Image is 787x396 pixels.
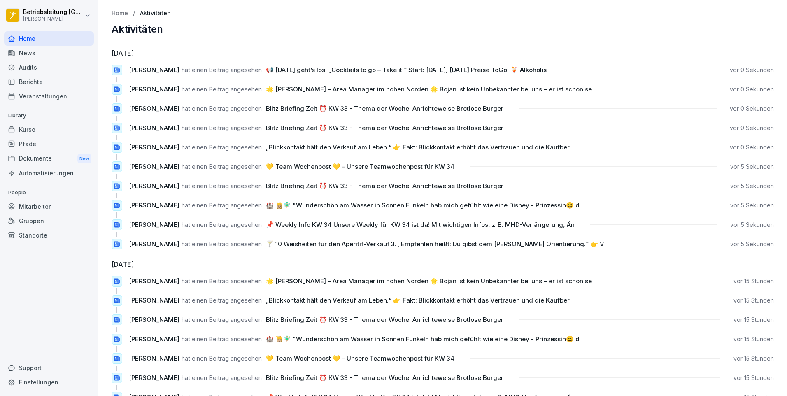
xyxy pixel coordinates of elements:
[730,182,774,190] p: vor 5 Sekunden
[129,221,179,228] span: [PERSON_NAME]
[182,182,262,190] span: hat einen Beitrag angesehen
[182,316,262,324] span: hat einen Beitrag angesehen
[182,374,262,382] span: hat einen Beitrag angesehen
[129,66,179,74] span: [PERSON_NAME]
[182,354,262,362] span: hat einen Beitrag angesehen
[23,9,83,16] p: Betriebsleitung [GEOGRAPHIC_DATA]
[129,124,179,132] span: [PERSON_NAME]
[4,199,94,214] a: Mitarbeiter
[182,296,262,304] span: hat einen Beitrag angesehen
[730,143,774,151] p: vor 0 Sekunden
[266,354,454,362] span: 💛 Team Wochenpost 💛 - Unsere Teamwochenpost für KW 34
[112,48,774,58] h6: [DATE]
[129,182,179,190] span: [PERSON_NAME]
[266,240,604,248] span: 🍸 10 Weisheiten für den Aperitif-Verkauf 3. „Empfehlen heißt: Du gibst dem [PERSON_NAME] Orientie...
[730,201,774,210] p: vor 5 Sekunden
[129,85,179,93] span: [PERSON_NAME]
[266,66,547,74] span: 📢 [DATE] geht’s los: „Cocktails to go – Take it!“ Start: [DATE], [DATE] Preise ToGo: 🍹 Alkoholis
[77,154,91,163] div: New
[112,10,128,17] a: Home
[112,259,774,269] h6: [DATE]
[182,143,262,151] span: hat einen Beitrag angesehen
[4,151,94,166] a: DokumenteNew
[129,354,179,362] span: [PERSON_NAME]
[129,240,179,248] span: [PERSON_NAME]
[182,221,262,228] span: hat einen Beitrag angesehen
[266,374,503,382] span: Blitz Briefing Zeit ⏰ KW 33 - Thema der Woche: Anrichteweise Brotlose Burger
[133,10,135,17] p: /
[182,201,262,209] span: hat einen Beitrag angesehen
[733,374,774,382] p: vor 15 Stunden
[4,109,94,122] p: Library
[266,163,454,170] span: 💛 Team Wochenpost 💛 - Unsere Teamwochenpost für KW 34
[266,316,503,324] span: Blitz Briefing Zeit ⏰ KW 33 - Thema der Woche: Anrichteweise Brotlose Burger
[733,354,774,363] p: vor 15 Stunden
[4,31,94,46] a: Home
[4,60,94,75] a: Audits
[4,375,94,389] a: Einstellungen
[129,163,179,170] span: [PERSON_NAME]
[4,122,94,137] a: Kurse
[129,335,179,343] span: [PERSON_NAME]
[182,105,262,112] span: hat einen Beitrag angesehen
[182,277,262,285] span: hat einen Beitrag angesehen
[730,105,774,113] p: vor 0 Sekunden
[266,221,575,228] span: 📌 Weekly Info KW 34 Unsere Weekly für KW 34 ist da! Mit wichtigen Infos, z. B. MHD-Verlängerung, Än
[730,221,774,229] p: vor 5 Sekunden
[4,228,94,242] a: Standorte
[266,277,592,285] span: 🌟 [PERSON_NAME] – Area Manager im hohen Norden 🌟 Bojan ist kein Unbekannter bei uns – er ist scho...
[730,163,774,171] p: vor 5 Sekunden
[730,124,774,132] p: vor 0 Sekunden
[266,335,580,343] span: 🏰 👸🏼🧚🏼‍♂️ "Wunderschön am Wasser in Sonnen Funkeln hab mich gefühlt wie eine Disney - Prinzessin😆 d
[129,316,179,324] span: [PERSON_NAME]
[733,316,774,324] p: vor 15 Stunden
[4,137,94,151] a: Pfade
[266,182,503,190] span: Blitz Briefing Zeit ⏰ KW 33 - Thema der Woche: Anrichteweise Brotlose Burger
[23,16,83,22] p: [PERSON_NAME]
[266,143,570,151] span: „Blickkontakt hält den Verkauf am Leben.“ 👉 Fakt: Blickkontakt erhöht das Vertrauen und die Kaufber
[129,143,179,151] span: [PERSON_NAME]
[4,166,94,180] a: Automatisierungen
[266,105,503,112] span: Blitz Briefing Zeit ⏰ KW 33 - Thema der Woche: Anrichteweise Brotlose Burger
[129,296,179,304] span: [PERSON_NAME]
[730,66,774,74] p: vor 0 Sekunden
[129,201,179,209] span: [PERSON_NAME]
[266,296,570,304] span: „Blickkontakt hält den Verkauf am Leben.“ 👉 Fakt: Blickkontakt erhöht das Vertrauen und die Kaufber
[182,85,262,93] span: hat einen Beitrag angesehen
[730,85,774,93] p: vor 0 Sekunden
[140,10,171,17] a: Aktivitäten
[733,277,774,285] p: vor 15 Stunden
[129,277,179,285] span: [PERSON_NAME]
[4,75,94,89] a: Berichte
[4,89,94,103] a: Veranstaltungen
[129,374,179,382] span: [PERSON_NAME]
[129,105,179,112] span: [PERSON_NAME]
[4,214,94,228] a: Gruppen
[4,46,94,60] a: News
[182,124,262,132] span: hat einen Beitrag angesehen
[266,201,580,209] span: 🏰 👸🏼🧚🏼‍♂️ "Wunderschön am Wasser in Sonnen Funkeln hab mich gefühlt wie eine Disney - Prinzessin😆 d
[733,296,774,305] p: vor 15 Stunden
[4,361,94,375] div: Support
[4,186,94,199] p: People
[4,151,94,166] div: Dokumente
[266,85,592,93] span: 🌟 [PERSON_NAME] – Area Manager im hohen Norden 🌟 Bojan ist kein Unbekannter bei uns – er ist scho...
[182,335,262,343] span: hat einen Beitrag angesehen
[733,335,774,343] p: vor 15 Stunden
[266,124,503,132] span: Blitz Briefing Zeit ⏰ KW 33 - Thema der Woche: Anrichteweise Brotlose Burger
[182,66,262,74] span: hat einen Beitrag angesehen
[112,23,774,35] h2: Aktivitäten
[182,163,262,170] span: hat einen Beitrag angesehen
